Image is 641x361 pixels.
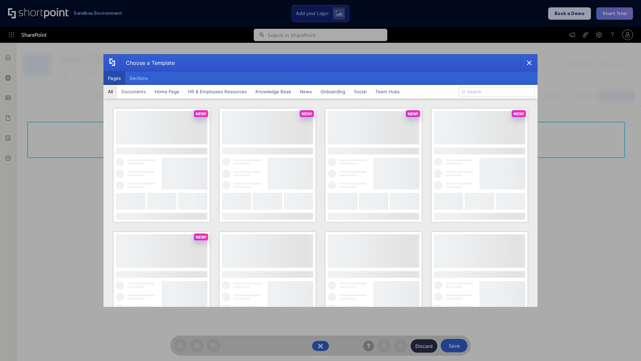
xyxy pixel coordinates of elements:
[350,85,371,98] button: Social
[103,54,538,307] div: template selector
[196,235,206,240] p: NEW!
[184,85,251,98] button: HR & Employees Resources
[371,85,404,98] button: Team Hubs
[150,85,184,98] button: Home Page
[295,85,316,98] button: News
[251,85,295,98] button: Knowledge Base
[103,85,117,98] button: All
[121,54,175,71] div: Choose a Template
[408,111,418,116] p: NEW!
[196,111,206,116] p: NEW!
[459,87,535,97] input: Search
[117,85,150,98] button: Documents
[608,329,641,361] iframe: Chat Widget
[125,72,152,85] button: Sections
[103,72,125,85] button: Pages
[513,111,524,116] p: NEW!
[316,85,350,98] button: Onboarding
[301,111,312,116] p: NEW!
